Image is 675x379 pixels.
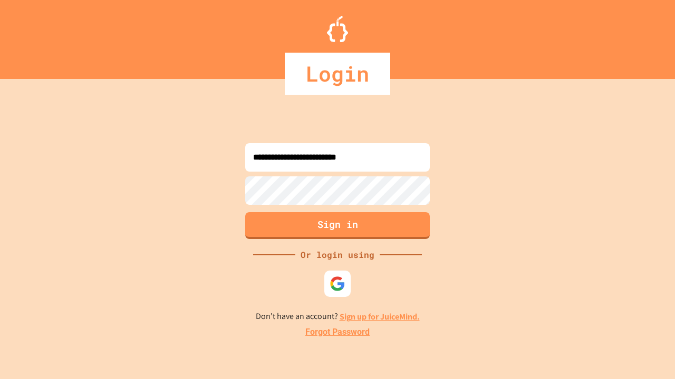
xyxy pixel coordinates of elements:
img: Logo.svg [327,16,348,42]
a: Sign up for JuiceMind. [340,311,420,322]
iframe: chat widget [587,291,664,336]
p: Don't have an account? [256,310,420,323]
button: Sign in [245,212,430,239]
img: google-icon.svg [330,276,345,292]
div: Or login using [295,248,380,261]
a: Forgot Password [305,326,370,338]
div: Login [285,53,390,95]
iframe: chat widget [631,337,664,368]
